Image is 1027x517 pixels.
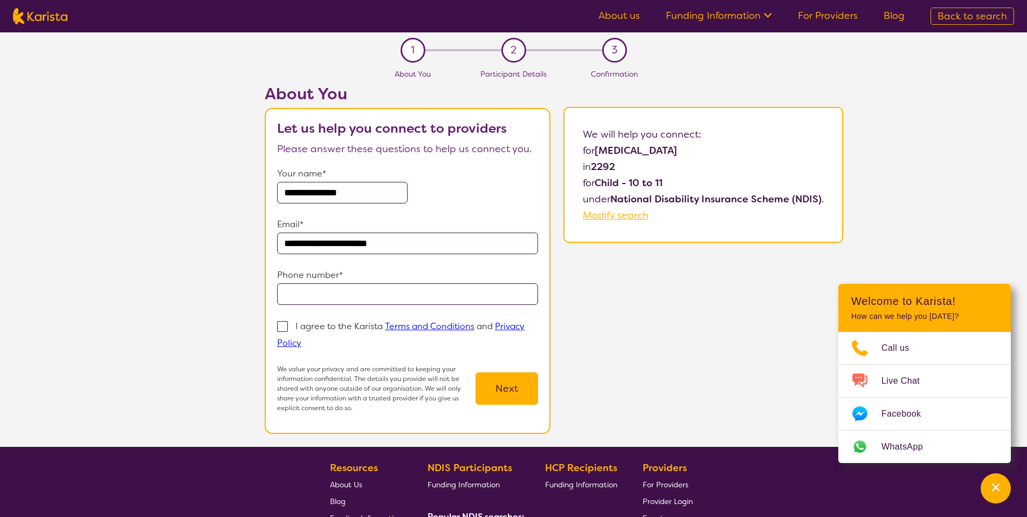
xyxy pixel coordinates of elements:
span: Confirmation [591,69,638,79]
b: Let us help you connect to providers [277,120,507,137]
p: under . [583,191,824,207]
button: Channel Menu [981,473,1011,504]
span: Funding Information [428,480,500,489]
span: Participant Details [480,69,547,79]
a: Back to search [930,8,1014,25]
p: in [583,159,824,175]
span: Funding Information [545,480,617,489]
a: Provider Login [643,493,693,509]
h2: Welcome to Karista! [851,295,998,308]
a: About us [598,9,640,22]
a: Funding Information [428,476,520,493]
p: for [583,175,824,191]
a: Web link opens in a new tab. [838,431,1011,463]
a: Funding Information [545,476,617,493]
h2: About You [265,84,550,104]
b: National Disability Insurance Scheme (NDIS) [610,193,822,206]
img: Karista logo [13,8,67,24]
b: 2292 [591,160,615,173]
p: We will help you connect: [583,126,824,142]
span: 3 [611,42,617,58]
p: We value your privacy and are committed to keeping your information confidential. The details you... [277,364,475,413]
a: Funding Information [666,9,772,22]
p: Phone number* [277,267,538,283]
a: For Providers [798,9,858,22]
p: Your name* [277,166,538,182]
span: About Us [330,480,362,489]
span: Live Chat [881,373,933,389]
span: 2 [511,42,516,58]
p: How can we help you [DATE]? [851,312,998,321]
a: Blog [884,9,905,22]
span: About You [395,69,431,79]
b: Providers [643,461,687,474]
button: Next [475,372,538,405]
a: Terms and Conditions [385,321,474,332]
b: HCP Recipients [545,461,617,474]
p: for [583,142,824,159]
b: Resources [330,461,378,474]
span: Back to search [938,10,1007,23]
p: I agree to the Karista and [277,321,525,349]
p: Email* [277,216,538,233]
span: Provider Login [643,496,693,506]
div: Channel Menu [838,284,1011,463]
b: NDIS Participants [428,461,512,474]
a: About Us [330,476,402,493]
a: For Providers [643,476,693,493]
span: 1 [411,42,415,58]
span: Call us [881,340,922,356]
b: [MEDICAL_DATA] [595,144,677,157]
span: Facebook [881,406,934,422]
a: Modify search [583,209,649,222]
ul: Choose channel [838,332,1011,463]
span: WhatsApp [881,439,936,455]
p: Please answer these questions to help us connect you. [277,141,538,157]
span: For Providers [643,480,688,489]
a: Blog [330,493,402,509]
b: Child - 10 to 11 [595,176,663,189]
span: Blog [330,496,346,506]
